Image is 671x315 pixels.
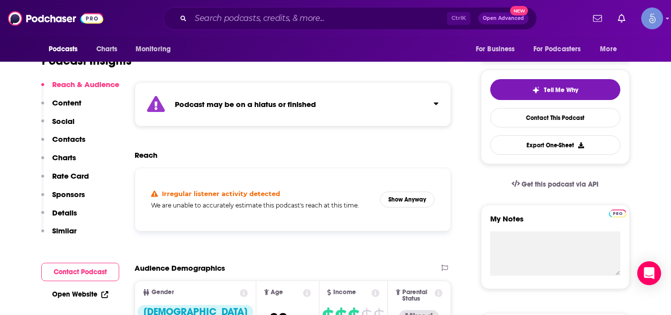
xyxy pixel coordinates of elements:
[52,290,108,299] a: Open Website
[333,289,356,296] span: Income
[490,79,620,100] button: tell me why sparkleTell Me Why
[52,80,119,89] p: Reach & Audience
[271,289,283,296] span: Age
[447,12,470,25] span: Ctrl K
[402,289,433,302] span: Parental Status
[593,40,629,59] button: open menu
[41,171,89,190] button: Rate Card
[191,10,447,26] input: Search podcasts, credits, & more...
[8,9,103,28] img: Podchaser - Follow, Share and Rate Podcasts
[476,42,515,56] span: For Business
[52,190,85,199] p: Sponsors
[135,150,157,160] h2: Reach
[151,289,174,296] span: Gender
[641,7,663,29] button: Show profile menu
[483,16,524,21] span: Open Advanced
[637,261,661,285] div: Open Intercom Messenger
[41,80,119,98] button: Reach & Audience
[380,192,435,208] button: Show Anyway
[609,208,626,217] a: Pro website
[544,86,578,94] span: Tell Me Why
[52,98,81,107] p: Content
[522,180,598,189] span: Get this podcast via API
[175,100,316,109] strong: Podcast may be on a hiatus or finished
[41,134,85,153] button: Contacts
[52,116,75,126] p: Social
[41,190,85,208] button: Sponsors
[42,40,91,59] button: open menu
[533,42,581,56] span: For Podcasters
[52,134,85,144] p: Contacts
[162,190,280,198] h4: Irregular listener activity detected
[641,7,663,29] img: User Profile
[641,7,663,29] span: Logged in as Spiral5-G1
[490,135,620,155] button: Export One-Sheet
[589,10,606,27] a: Show notifications dropdown
[52,153,76,162] p: Charts
[52,171,89,181] p: Rate Card
[469,40,527,59] button: open menu
[136,42,171,56] span: Monitoring
[614,10,629,27] a: Show notifications dropdown
[49,42,78,56] span: Podcasts
[478,12,528,24] button: Open AdvancedNew
[129,40,184,59] button: open menu
[96,42,118,56] span: Charts
[41,98,81,116] button: Content
[135,82,451,126] section: Click to expand status details
[52,208,77,217] p: Details
[52,226,76,235] p: Similar
[504,172,607,197] a: Get this podcast via API
[41,116,75,135] button: Social
[490,108,620,127] a: Contact This Podcast
[609,210,626,217] img: Podchaser Pro
[135,263,225,273] h2: Audience Demographics
[600,42,617,56] span: More
[527,40,596,59] button: open menu
[41,263,119,281] button: Contact Podcast
[163,7,537,30] div: Search podcasts, credits, & more...
[41,226,76,244] button: Similar
[151,202,373,209] h5: We are unable to accurately estimate this podcast's reach at this time.
[532,86,540,94] img: tell me why sparkle
[41,153,76,171] button: Charts
[41,208,77,226] button: Details
[510,6,528,15] span: New
[490,214,620,231] label: My Notes
[90,40,124,59] a: Charts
